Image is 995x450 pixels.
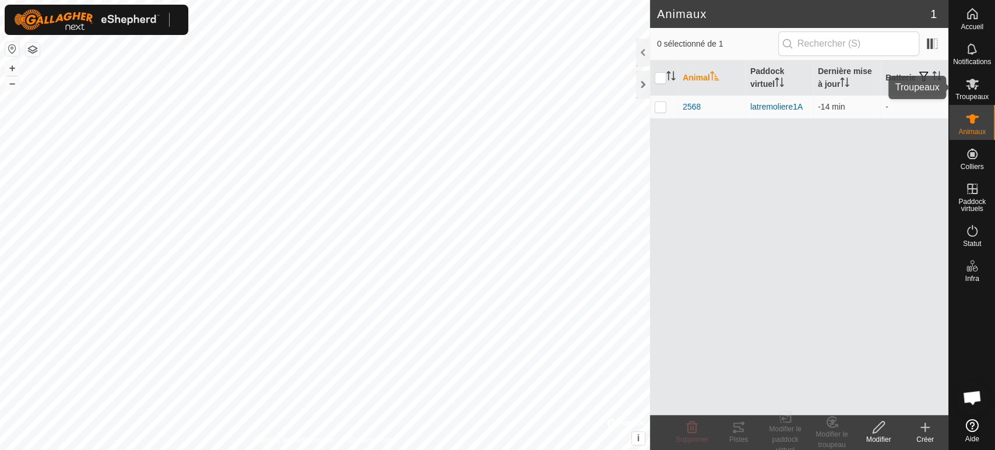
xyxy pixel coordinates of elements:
[930,5,937,23] span: 1
[5,61,19,75] button: +
[952,198,992,212] span: Paddock virtuels
[253,435,334,445] a: Politique de confidentialité
[678,61,746,96] th: Animal
[657,38,778,50] span: 0 sélectionné de 1
[5,76,19,90] button: –
[963,240,981,247] span: Statut
[637,433,639,443] span: i
[26,43,40,57] button: Couches de carte
[632,432,645,445] button: i
[775,79,784,89] p-sorticon: Activer pour trier
[746,61,813,96] th: Paddock virtuel
[657,7,930,21] h2: Animaux
[955,93,989,100] span: Troupeaux
[881,95,948,118] td: -
[683,101,701,113] span: 2568
[949,414,995,447] a: Aide
[715,434,762,445] div: Pistes
[813,61,881,96] th: Dernière mise à jour
[855,434,902,445] div: Modifier
[348,435,397,445] a: Contactez-nous
[902,434,948,445] div: Créer
[778,31,919,56] input: Rechercher (S)
[932,73,941,82] p-sorticon: Activer pour trier
[960,163,983,170] span: Colliers
[955,380,990,415] div: Open chat
[961,23,983,30] span: Accueil
[5,42,19,56] button: Réinitialiser la carte
[818,102,845,111] span: 15 oct. 2025, 11 h 28
[14,9,160,30] img: Logo Gallagher
[881,61,948,96] th: Batterie
[840,79,849,89] p-sorticon: Activer pour trier
[953,58,991,65] span: Notifications
[710,73,719,82] p-sorticon: Activer pour trier
[808,429,855,450] div: Modifier le troupeau
[666,73,676,82] p-sorticon: Activer pour trier
[958,128,986,135] span: Animaux
[965,275,979,282] span: Infra
[750,102,803,111] a: latremoliere1A
[676,435,708,444] span: Supprimer
[965,435,979,442] span: Aide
